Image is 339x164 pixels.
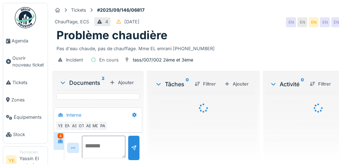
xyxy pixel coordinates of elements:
div: Tickets [71,7,86,13]
div: tass/007/002 2ème et 3ème [133,57,193,63]
div: Interne [66,112,81,118]
div: Incident [66,57,83,63]
div: Documents [59,78,107,87]
div: EN [297,17,307,27]
h1: Problème chaudière [56,29,167,42]
a: Zones [3,91,48,109]
span: Ouvrir nouveau ticket [12,55,45,68]
div: [DATE] [124,18,139,25]
span: Agenda [12,37,45,44]
div: Chauffage, ECS [55,18,89,25]
img: Badge_color-CXgf-gQk.svg [15,7,36,28]
sup: 2 [102,78,105,87]
sup: 0 [301,80,304,88]
a: Agenda [3,32,48,49]
div: En cours [99,57,119,63]
span: Stock [13,131,45,138]
div: Filtrer [192,79,219,89]
div: EN [309,17,319,27]
div: 4 [105,18,108,25]
div: Ajouter [107,78,137,87]
div: Ajouter [221,79,251,89]
sup: 0 [186,80,189,88]
a: Équipements [3,109,48,126]
span: Équipements [14,114,45,121]
div: Activité [270,80,304,88]
div: Filtrer [307,79,334,89]
div: AB [84,121,94,131]
span: Zones [11,96,45,103]
div: PA [98,121,108,131]
a: Ouvrir nouveau ticket [3,49,48,74]
div: 4 [58,133,63,139]
div: Technicien [19,150,45,155]
div: EN [320,17,330,27]
a: Stock [3,126,48,143]
div: YE [55,121,65,131]
span: Tickets [12,79,45,86]
div: OT [77,121,87,131]
strong: #2025/09/146/06817 [94,7,147,13]
div: EN [286,17,296,27]
div: MD [91,121,101,131]
a: Tickets [3,74,48,91]
div: AS [70,121,79,131]
div: Tâches [155,80,189,88]
div: EN [63,121,72,131]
